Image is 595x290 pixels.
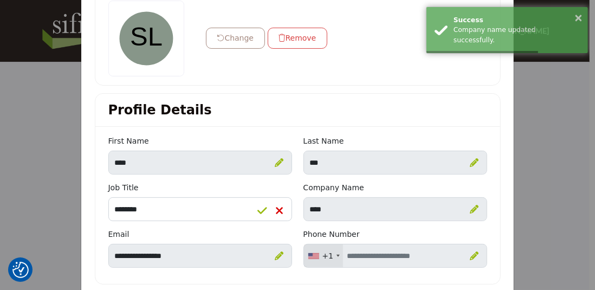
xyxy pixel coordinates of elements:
[322,250,334,262] div: +1
[454,15,580,25] div: Success
[12,262,29,278] img: Revisit consent button
[108,244,292,268] input: Enter Email
[303,136,344,147] label: Last Name
[108,182,139,194] label: Job Title
[12,262,29,278] button: Consent Preferences
[206,28,266,49] button: Change
[574,12,583,23] button: ×
[108,136,149,147] label: First Name
[303,229,360,240] label: Phone Number
[108,151,292,175] input: Enter First name
[454,25,580,45] div: Company name updated successfully.
[303,182,364,194] label: Company Name
[303,197,487,221] input: Enter Company name
[303,151,487,175] input: Enter Last name
[108,102,212,118] h2: Profile Details
[303,244,487,268] input: Enter your Phone Number
[108,197,292,221] input: Enter Job Title
[268,28,328,49] button: Remove
[108,229,130,240] label: Email
[304,244,344,267] div: United States: +1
